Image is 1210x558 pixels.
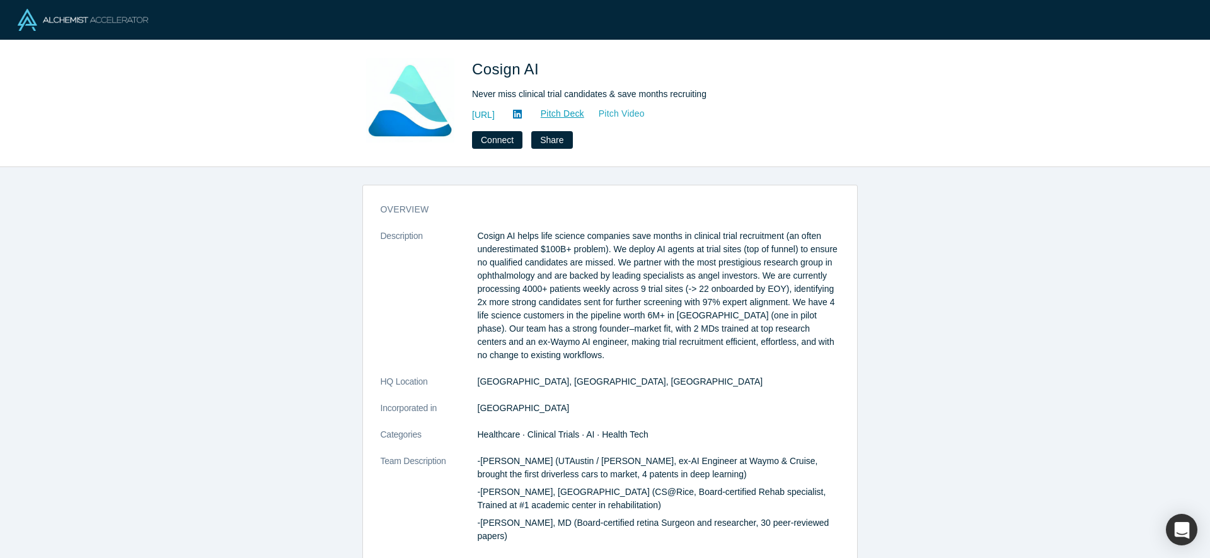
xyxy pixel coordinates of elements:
img: Cosign AI's Logo [366,58,454,146]
button: Connect [472,131,522,149]
dt: Incorporated in [381,402,478,428]
a: Pitch Deck [527,107,585,121]
p: -[PERSON_NAME], MD (Board-certified retina Surgeon and researcher, 30 peer-reviewed papers) [478,516,839,543]
dd: [GEOGRAPHIC_DATA] [478,402,839,415]
dt: Categories [381,428,478,455]
p: -[PERSON_NAME] (UTAustin / [PERSON_NAME], ex-AI Engineer at Waymo & Cruise, brought the first dri... [478,455,839,481]
p: -[PERSON_NAME], [GEOGRAPHIC_DATA] (CS@Rice, Board-certified Rehab specialist, Trained at #1 acade... [478,485,839,512]
span: Cosign AI [472,61,543,78]
p: Cosign AI helps life science companies save months in clinical trial recruitment (an often undere... [478,230,839,362]
h3: overview [381,203,822,216]
dt: HQ Location [381,375,478,402]
span: Healthcare · Clinical Trials · AI · Health Tech [478,429,648,439]
div: Never miss clinical trial candidates & save months recruiting [472,88,825,101]
button: Share [531,131,572,149]
a: [URL] [472,108,495,122]
a: Pitch Video [585,107,645,121]
dd: [GEOGRAPHIC_DATA], [GEOGRAPHIC_DATA], [GEOGRAPHIC_DATA] [478,375,839,388]
img: Alchemist Logo [18,9,148,31]
dt: Team Description [381,455,478,556]
dt: Description [381,230,478,375]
